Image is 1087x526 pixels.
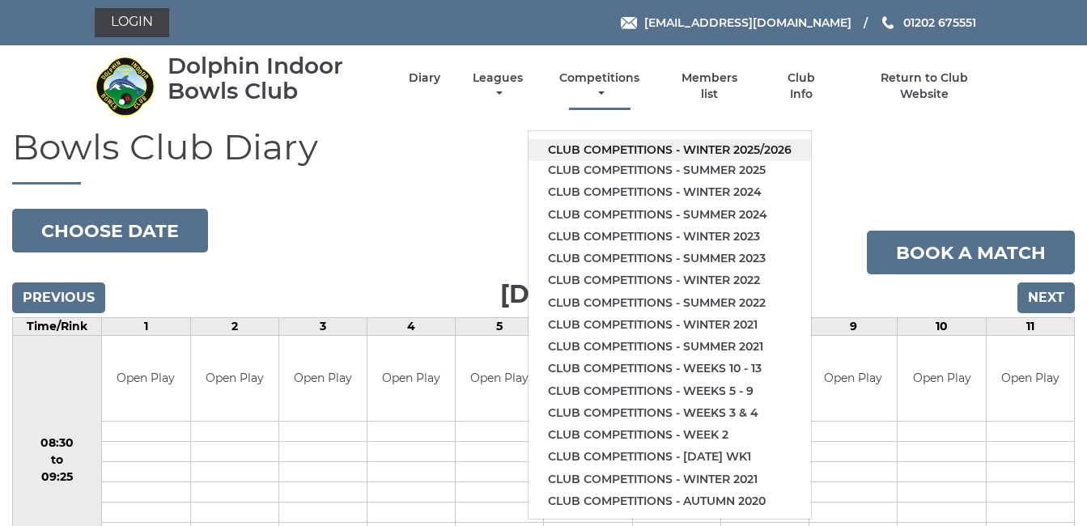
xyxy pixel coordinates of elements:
a: Club competitions - Summer 2023 [529,248,811,269]
td: Open Play [898,336,985,421]
a: Club competitions - Winter 2023 [529,226,811,248]
a: Diary [409,70,440,86]
a: Club competitions - Weeks 3 & 4 [529,402,811,424]
td: Open Play [102,336,189,421]
a: Club competitions - Winter 2024 [529,181,811,203]
a: Club Info [775,70,828,102]
a: Club competitions - Week 2 [529,424,811,446]
a: Members list [672,70,746,102]
td: 10 [898,318,986,336]
span: 01202 675551 [903,15,976,30]
td: Open Play [456,336,543,421]
input: Previous [12,282,105,313]
td: Open Play [987,336,1074,421]
a: Club competitions - Summer 2022 [529,292,811,314]
td: 11 [986,318,1074,336]
td: Open Play [809,336,897,421]
a: Email [EMAIL_ADDRESS][DOMAIN_NAME] [621,14,851,32]
a: Club competitions - Winter 2025/2026 [529,139,811,161]
button: Choose date [12,209,208,252]
a: Club competitions - Winter 2022 [529,269,811,291]
td: 5 [456,318,544,336]
td: Open Play [191,336,278,421]
a: Club competitions - Summer 2025 [529,159,811,181]
a: Login [95,8,169,37]
a: Competitions [556,70,644,102]
a: Return to Club Website [856,70,992,102]
a: Phone us 01202 675551 [880,14,976,32]
img: Email [621,17,637,29]
td: Open Play [279,336,367,421]
h1: Bowls Club Diary [12,127,1075,185]
td: 1 [102,318,190,336]
td: 2 [190,318,278,336]
img: Dolphin Indoor Bowls Club [95,56,155,117]
a: Club competitions - Autumn 2020 [529,490,811,512]
a: Club competitions - Summer 2021 [529,336,811,358]
a: Club competitions - [DATE] wk1 [529,446,811,468]
input: Next [1017,282,1075,313]
td: 9 [809,318,898,336]
a: Club competitions - Weeks 5 - 9 [529,380,811,402]
a: Club competitions - Winter 2021 [529,469,811,490]
td: Time/Rink [13,318,102,336]
td: 4 [367,318,456,336]
a: Book a match [867,231,1075,274]
ul: Competitions [528,130,812,520]
td: Open Play [367,336,455,421]
img: Phone us [882,16,894,29]
td: 3 [278,318,367,336]
a: Club competitions - Weeks 10 - 13 [529,358,811,380]
a: Leagues [469,70,527,102]
a: Club competitions - Summer 2024 [529,204,811,226]
div: Dolphin Indoor Bowls Club [168,53,380,104]
span: [EMAIL_ADDRESS][DOMAIN_NAME] [644,15,851,30]
a: Club competitions - Winter 2021 [529,314,811,336]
